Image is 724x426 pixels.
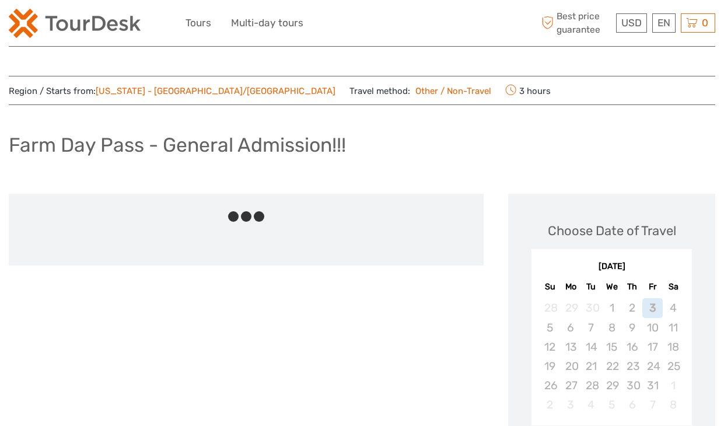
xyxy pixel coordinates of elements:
div: Not available Friday, October 24th, 2025 [642,357,663,376]
div: Not available Sunday, September 28th, 2025 [540,298,560,317]
div: Not available Saturday, October 11th, 2025 [663,318,683,337]
div: Choose Date of Travel [548,222,676,240]
div: Not available Wednesday, October 22nd, 2025 [601,357,622,376]
img: 2254-3441b4b5-4e5f-4d00-b396-31f1d84a6ebf_logo_small.png [9,9,141,38]
div: Not available Thursday, October 16th, 2025 [622,337,642,357]
div: Not available Monday, October 6th, 2025 [561,318,581,337]
div: We [601,279,622,295]
div: Not available Wednesday, November 5th, 2025 [601,395,622,414]
div: Not available Thursday, November 6th, 2025 [622,395,642,414]
div: Not available Sunday, November 2nd, 2025 [540,395,560,414]
span: USD [621,17,642,29]
a: [US_STATE] - [GEOGRAPHIC_DATA]/[GEOGRAPHIC_DATA] [96,86,335,96]
div: EN [652,13,676,33]
div: Not available Sunday, October 12th, 2025 [540,337,560,357]
span: 3 hours [505,82,551,99]
a: Other / Non-Travel [410,86,491,96]
div: month 2025-10 [535,298,688,414]
div: Not available Monday, September 29th, 2025 [561,298,581,317]
div: Not available Thursday, October 23rd, 2025 [622,357,642,376]
div: Not available Monday, November 3rd, 2025 [561,395,581,414]
div: Not available Monday, October 13th, 2025 [561,337,581,357]
div: Not available Saturday, November 1st, 2025 [663,376,683,395]
div: Not available Saturday, November 8th, 2025 [663,395,683,414]
a: Multi-day tours [231,15,303,32]
div: Not available Tuesday, October 28th, 2025 [581,376,601,395]
div: Not available Tuesday, October 7th, 2025 [581,318,601,337]
div: Not available Tuesday, November 4th, 2025 [581,395,601,414]
div: Not available Thursday, October 30th, 2025 [622,376,642,395]
div: Not available Friday, October 3rd, 2025 [642,298,663,317]
div: Not available Tuesday, September 30th, 2025 [581,298,601,317]
div: Mo [561,279,581,295]
div: Not available Saturday, October 25th, 2025 [663,357,683,376]
a: Tours [186,15,211,32]
div: Not available Sunday, October 19th, 2025 [540,357,560,376]
div: [DATE] [531,261,692,273]
div: Th [622,279,642,295]
div: Not available Tuesday, October 14th, 2025 [581,337,601,357]
div: Not available Monday, October 20th, 2025 [561,357,581,376]
div: Not available Thursday, October 9th, 2025 [622,318,642,337]
div: Not available Wednesday, October 1st, 2025 [601,298,622,317]
div: Not available Wednesday, October 29th, 2025 [601,376,622,395]
span: Region / Starts from: [9,85,335,97]
div: Fr [642,279,663,295]
div: Sa [663,279,683,295]
div: Not available Monday, October 27th, 2025 [561,376,581,395]
div: Not available Friday, November 7th, 2025 [642,395,663,414]
div: Not available Saturday, October 18th, 2025 [663,337,683,357]
div: Tu [581,279,601,295]
div: Su [540,279,560,295]
span: 0 [700,17,710,29]
div: Not available Tuesday, October 21st, 2025 [581,357,601,376]
span: Best price guarantee [538,10,613,36]
div: Not available Saturday, October 4th, 2025 [663,298,683,317]
div: Not available Sunday, October 5th, 2025 [540,318,560,337]
div: Not available Wednesday, October 15th, 2025 [601,337,622,357]
div: Not available Friday, October 17th, 2025 [642,337,663,357]
div: Not available Sunday, October 26th, 2025 [540,376,560,395]
h1: Farm Day Pass - General Admission!!! [9,133,346,157]
div: Not available Wednesday, October 8th, 2025 [601,318,622,337]
div: Not available Thursday, October 2nd, 2025 [622,298,642,317]
div: Not available Friday, October 10th, 2025 [642,318,663,337]
div: Not available Friday, October 31st, 2025 [642,376,663,395]
span: Travel method: [349,82,491,99]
